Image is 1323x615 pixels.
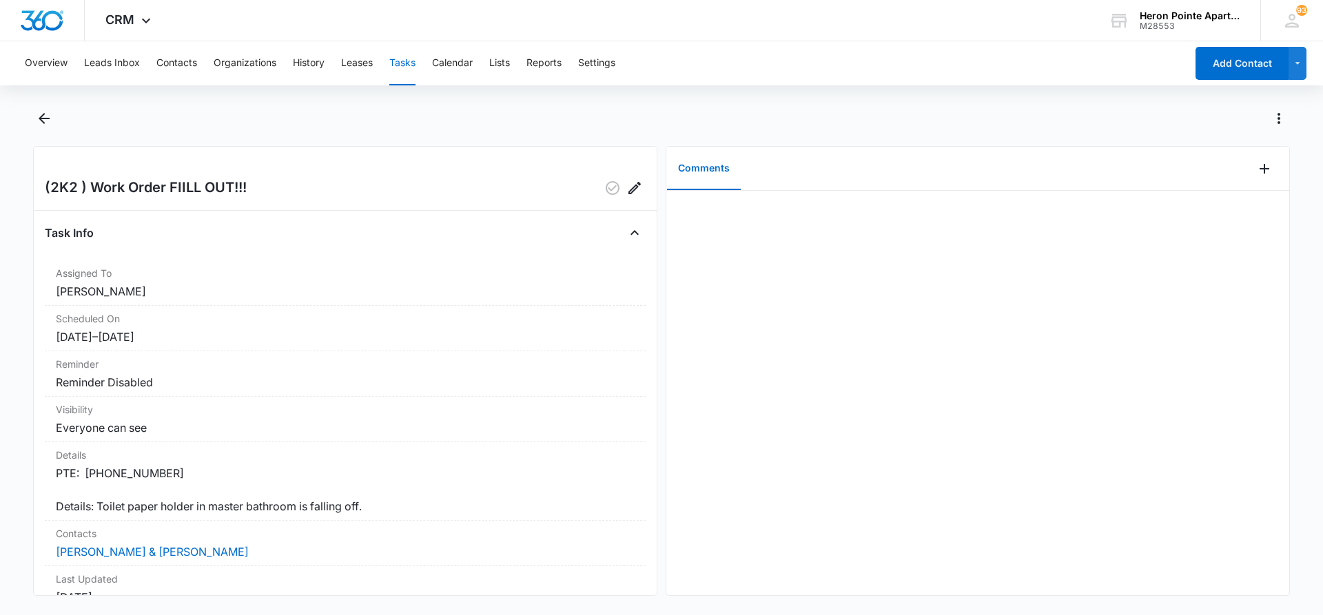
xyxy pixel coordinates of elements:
dd: [PERSON_NAME] [56,283,635,300]
div: account name [1140,10,1240,21]
dd: Reminder Disabled [56,374,635,390]
dd: [DATE] [56,589,635,605]
button: Lists [489,41,510,85]
div: Scheduled On[DATE]–[DATE] [45,306,646,351]
h2: (2K2 ) Work Order FIILL OUT!!! [45,177,247,199]
dt: Details [56,448,635,462]
button: Back [33,107,54,129]
dt: Contacts [56,526,635,541]
button: Overview [25,41,68,85]
button: Reports [526,41,562,85]
dt: Reminder [56,357,635,371]
button: Contacts [156,41,197,85]
dt: Assigned To [56,266,635,280]
dd: [DATE] – [DATE] [56,329,635,345]
span: CRM [105,12,134,27]
div: notifications count [1296,5,1307,16]
button: Settings [578,41,615,85]
div: Last Updated[DATE] [45,566,646,612]
button: Tasks [389,41,416,85]
div: DetailsPTE: [PHONE_NUMBER] Details: Toilet paper holder in master bathroom is falling off. [45,442,646,521]
div: VisibilityEveryone can see [45,397,646,442]
button: Calendar [432,41,473,85]
h4: Task Info [45,225,94,241]
button: Comments [667,147,741,190]
a: [PERSON_NAME] & [PERSON_NAME] [56,545,249,559]
button: Edit [624,177,646,199]
div: ReminderReminder Disabled [45,351,646,397]
dt: Visibility [56,402,635,417]
div: Contacts[PERSON_NAME] & [PERSON_NAME] [45,521,646,566]
button: Close [624,222,646,244]
button: Leads Inbox [84,41,140,85]
button: Actions [1268,107,1290,129]
dd: Everyone can see [56,419,635,436]
div: account id [1140,21,1240,31]
div: Assigned To[PERSON_NAME] [45,260,646,306]
button: Add Comment [1253,158,1275,180]
dt: Scheduled On [56,311,635,326]
button: Organizations [214,41,276,85]
button: Leases [341,41,373,85]
button: History [293,41,325,85]
button: Add Contact [1196,47,1289,80]
span: 93 [1296,5,1307,16]
dd: PTE: [PHONE_NUMBER] Details: Toilet paper holder in master bathroom is falling off. [56,465,635,514]
dt: Last Updated [56,572,635,586]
